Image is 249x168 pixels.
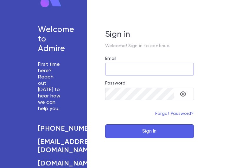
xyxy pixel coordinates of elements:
label: Password [105,81,125,86]
a: [EMAIL_ADDRESS][DOMAIN_NAME] [38,138,62,154]
h5: Welcome to Admire [38,25,62,54]
a: Forgot Password? [155,111,194,116]
p: First time here? Reach out [DATE] to hear how we can help you. [38,61,62,112]
label: Email [105,56,117,61]
button: toggle password visibility [177,88,189,100]
a: [PHONE_NUMBER] [38,125,62,133]
p: Welcome! Sign in to continue. [105,43,194,48]
h5: Sign in [105,30,194,40]
button: Sign In [105,124,194,138]
a: [DOMAIN_NAME] [38,159,62,168]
